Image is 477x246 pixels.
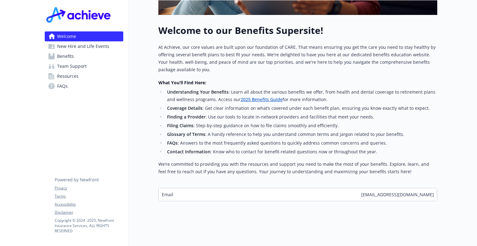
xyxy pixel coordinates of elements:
[167,140,178,146] strong: FAQs
[158,80,206,86] strong: What You’ll Find Here:
[158,160,437,175] p: We’re committed to providing you with the resources and support you need to make the most of your...
[45,51,123,61] a: Benefits
[165,131,437,138] li: : A handy reference to help you understand common terms and jargon related to your benefits.
[162,191,173,198] span: Email
[165,122,437,129] li: : Step-by-step guidance on how to file claims smoothly and efficiently.
[45,41,123,51] a: New Hire and Life Events
[45,61,123,71] a: Team Support
[167,123,193,128] strong: Filing Claims
[167,105,202,111] strong: Coverage Details
[361,191,434,198] span: [EMAIL_ADDRESS][DOMAIN_NAME]
[57,41,109,51] span: New Hire and Life Events
[167,131,205,137] strong: Glossary of Terms
[57,61,87,71] span: Team Support
[45,81,123,91] a: FAQs
[165,148,437,155] li: : Know who to contact for benefit-related questions now or throughout the year.
[55,210,123,215] a: Disclaimer
[158,25,437,36] h1: Welcome to our Benefits Supersite!
[45,71,123,81] a: Resources
[57,51,74,61] span: Benefits
[241,96,283,102] a: 2025 Benefits Guide
[55,185,123,191] a: Privacy
[57,71,79,81] span: Resources
[167,114,206,120] strong: Finding a Provider
[45,31,123,41] a: Welcome
[57,31,76,41] span: Welcome
[57,81,68,91] span: FAQs
[165,139,437,147] li: : Answers to the most frequently asked questions to quickly address common concerns and queries.
[165,88,437,103] li: : Learn all about the various benefits we offer, from health and dental coverage to retirement pl...
[167,149,211,155] strong: Contact Information
[55,218,123,234] p: Copyright © 2024 - 2025 , Newfront Insurance Services, ALL RIGHTS RESERVED
[165,104,437,112] li: : Get clear information on what’s covered under each benefit plan, ensuring you know exactly what...
[55,193,123,199] a: Terms
[55,202,123,207] a: Accessibility
[167,89,229,95] strong: Understanding Your Benefits
[158,44,437,73] p: At Achieve, our core values are built upon our foundation of CARE. That means ensuring you get th...
[165,113,437,121] li: : Use our tools to locate in-network providers and facilities that meet your needs.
